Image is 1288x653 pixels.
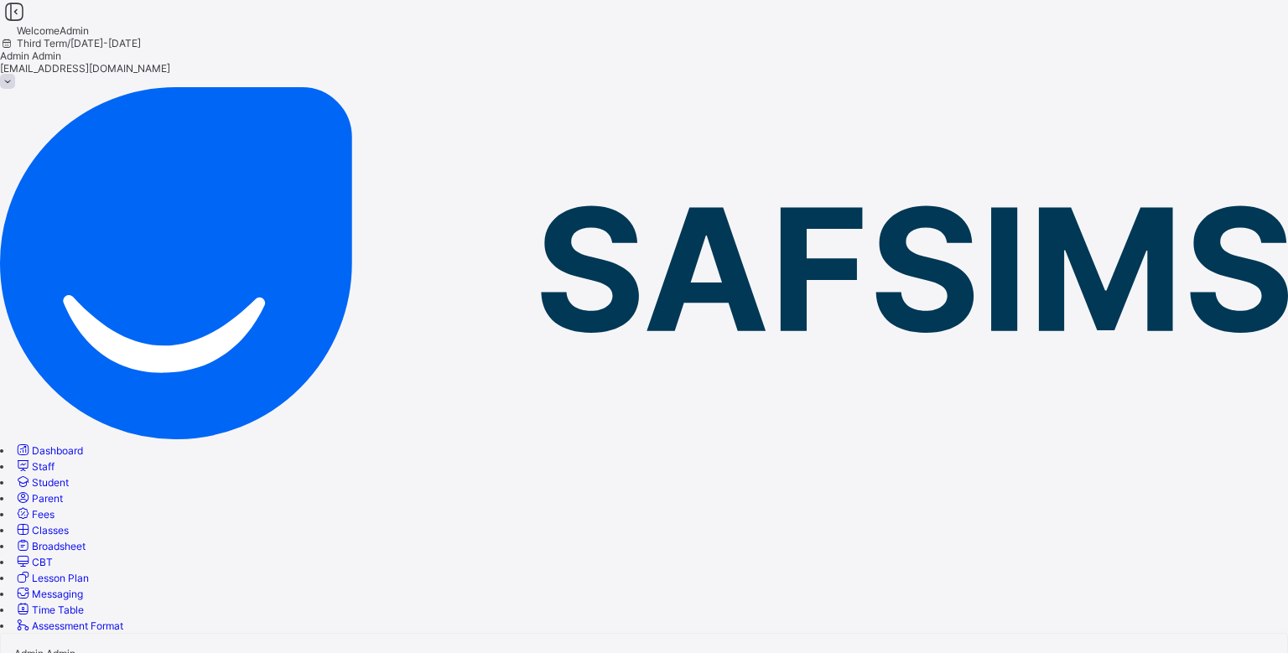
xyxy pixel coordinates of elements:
[32,556,53,568] span: CBT
[32,444,83,457] span: Dashboard
[14,524,69,536] a: Classes
[14,508,55,521] a: Fees
[32,572,89,584] span: Lesson Plan
[32,524,69,536] span: Classes
[14,588,83,600] a: Messaging
[32,540,86,552] span: Broadsheet
[32,476,69,489] span: Student
[14,572,89,584] a: Lesson Plan
[17,24,89,37] span: Welcome Admin
[32,604,84,616] span: Time Table
[14,604,84,616] a: Time Table
[14,460,55,473] a: Staff
[32,460,55,473] span: Staff
[14,492,63,505] a: Parent
[32,492,63,505] span: Parent
[14,476,69,489] a: Student
[14,619,123,632] a: Assessment Format
[32,619,123,632] span: Assessment Format
[32,588,83,600] span: Messaging
[14,556,53,568] a: CBT
[14,540,86,552] a: Broadsheet
[14,444,83,457] a: Dashboard
[32,508,55,521] span: Fees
